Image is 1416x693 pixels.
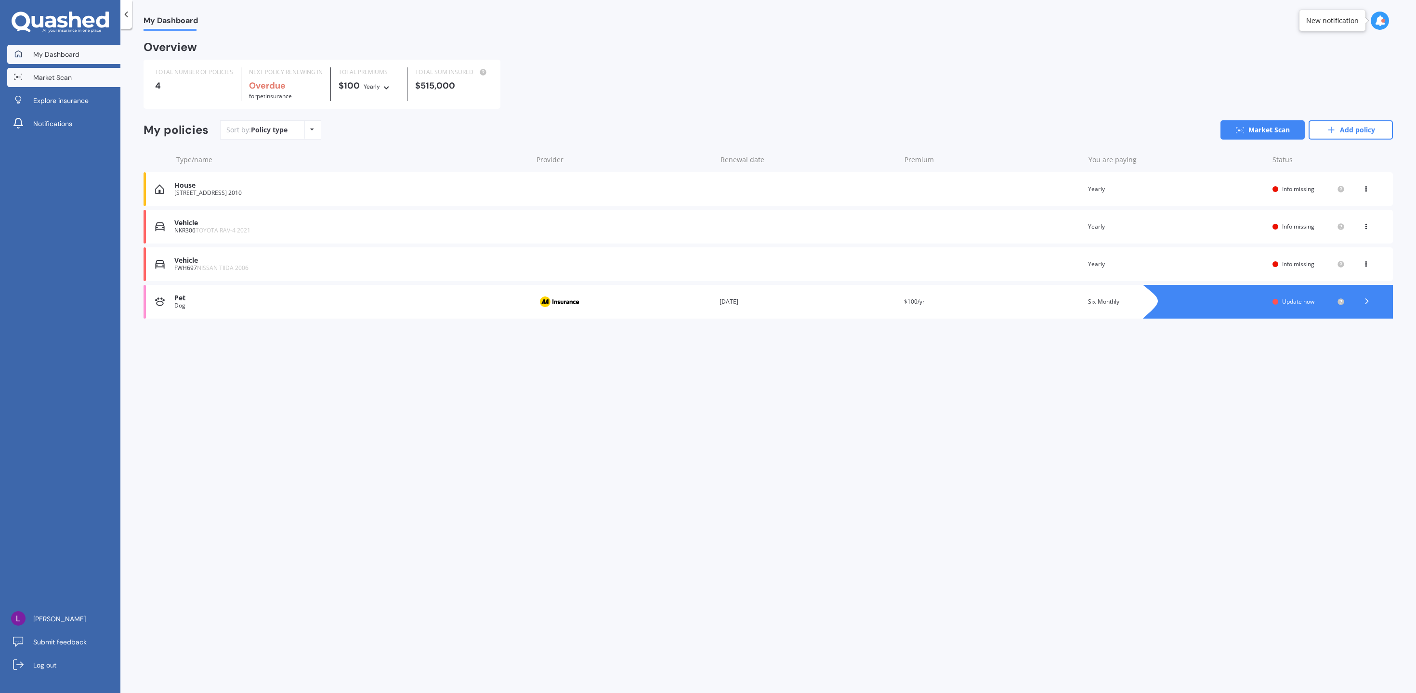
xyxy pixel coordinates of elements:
span: NISSAN TIIDA 2006 [197,264,249,272]
div: Sort by: [226,125,288,135]
a: Market Scan [1220,120,1305,140]
span: [PERSON_NAME] [33,614,86,624]
span: Explore insurance [33,96,89,105]
span: My Dashboard [144,16,198,29]
div: Six-Monthly [1088,297,1265,307]
span: TOYOTA RAV-4 2021 [196,226,250,234]
div: FWH697 [174,265,527,271]
div: Renewal date [721,155,897,165]
div: You are paying [1088,155,1265,165]
span: Update now [1282,297,1314,306]
div: Yearly [1088,184,1265,194]
div: NEXT POLICY RENEWING IN [249,67,323,77]
div: 4 [155,81,233,90]
div: TOTAL SUM INSURED [415,67,489,77]
span: for Pet insurance [249,92,292,100]
a: Market Scan [7,68,120,87]
a: Log out [7,655,120,675]
div: Yearly [364,82,380,91]
span: Notifications [33,119,72,128]
div: Overview [144,42,197,52]
span: Info missing [1282,222,1314,231]
div: Vehicle [174,219,527,227]
div: New notification [1306,16,1359,26]
div: Pet [174,294,527,302]
img: AA [535,293,583,311]
span: Submit feedback [33,637,87,647]
a: Submit feedback [7,632,120,652]
span: Info missing [1282,185,1314,193]
div: My policies [144,123,209,137]
a: My Dashboard [7,45,120,64]
div: TOTAL NUMBER OF POLICIES [155,67,233,77]
div: [STREET_ADDRESS] 2010 [174,190,527,196]
img: House [155,184,164,194]
div: $100 [339,81,399,91]
img: Vehicle [155,222,165,231]
div: TOTAL PREMIUMS [339,67,399,77]
div: Premium [905,155,1081,165]
span: $100/yr [904,297,925,306]
div: Yearly [1088,259,1265,269]
span: Info missing [1282,260,1314,268]
img: ACg8ocLNYmOWPPst6hQgCgut6TPNwfSb5KNlW8MH5aH7g55pWdDMtA=s96-c [11,611,26,626]
div: Dog [174,302,527,309]
img: Pet [155,297,165,307]
img: Vehicle [155,259,165,269]
a: [PERSON_NAME] [7,609,120,629]
div: $515,000 [415,81,489,90]
div: Status [1272,155,1345,165]
div: Policy type [251,125,288,135]
div: [DATE] [720,297,896,307]
span: Market Scan [33,73,72,82]
span: Log out [33,660,56,670]
a: Add policy [1309,120,1393,140]
div: NKR306 [174,227,527,234]
div: Type/name [176,155,529,165]
b: Overdue [249,80,286,91]
div: Vehicle [174,257,527,265]
a: Explore insurance [7,91,120,110]
div: Provider [537,155,713,165]
span: My Dashboard [33,50,79,59]
div: House [174,181,527,190]
a: Notifications [7,114,120,133]
div: Yearly [1088,222,1265,231]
